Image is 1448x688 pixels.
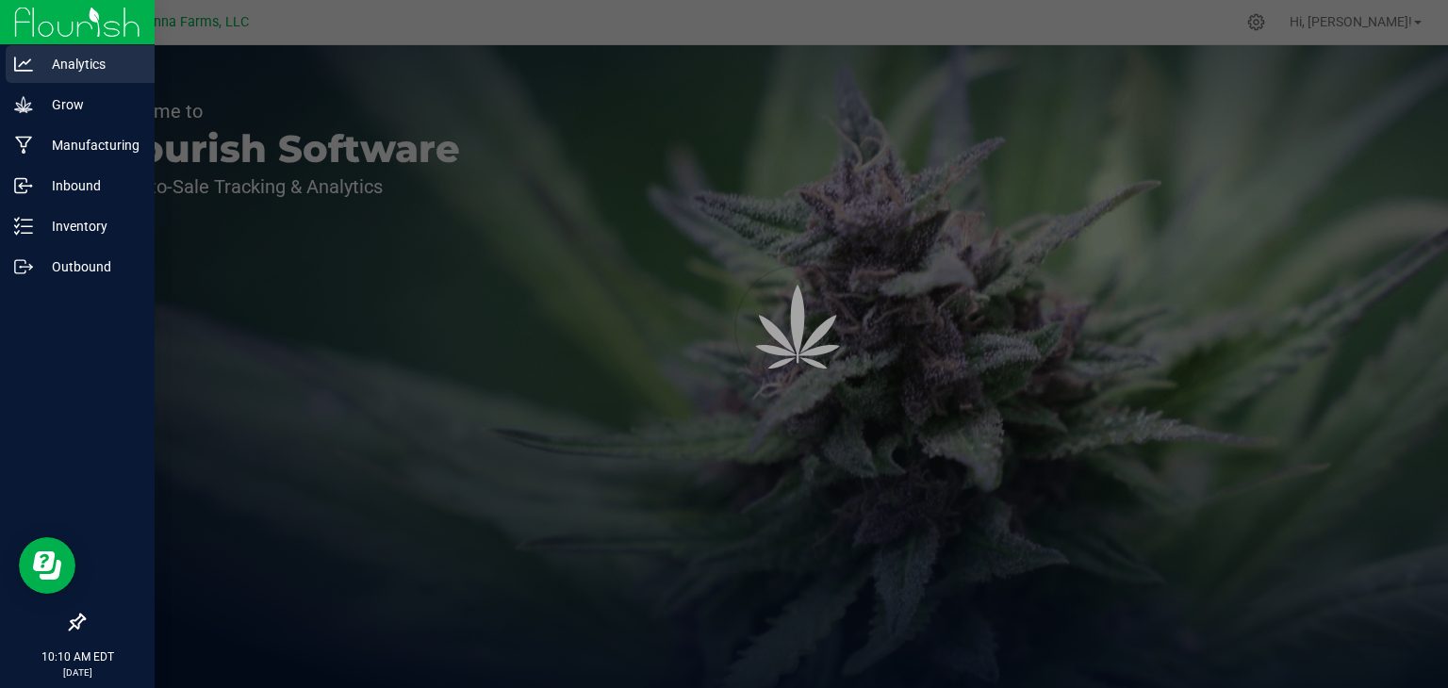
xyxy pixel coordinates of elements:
[8,648,146,665] p: 10:10 AM EDT
[8,665,146,680] p: [DATE]
[33,174,146,197] p: Inbound
[33,53,146,75] p: Analytics
[33,93,146,116] p: Grow
[14,176,33,195] inline-svg: Inbound
[33,215,146,238] p: Inventory
[33,255,146,278] p: Outbound
[14,136,33,155] inline-svg: Manufacturing
[14,257,33,276] inline-svg: Outbound
[14,217,33,236] inline-svg: Inventory
[19,537,75,594] iframe: Resource center
[14,95,33,114] inline-svg: Grow
[33,134,146,156] p: Manufacturing
[14,55,33,74] inline-svg: Analytics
